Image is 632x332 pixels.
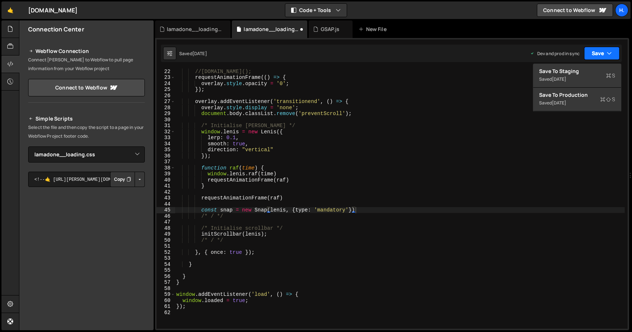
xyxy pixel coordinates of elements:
[358,26,389,33] div: New File
[157,159,175,165] div: 37
[157,99,175,105] div: 27
[1,1,19,19] a: 🤙
[157,189,175,195] div: 42
[157,75,175,81] div: 23
[157,135,175,141] div: 33
[157,225,175,232] div: 48
[28,199,146,265] iframe: YouTube video player
[157,267,175,274] div: 55
[600,96,615,103] span: S
[157,213,175,220] div: 46
[28,172,145,187] textarea: <!--🤙 [URL][PERSON_NAME][DOMAIN_NAME]> <script>document.addEventListener("DOMContentLoaded", func...
[552,76,566,82] div: [DATE]
[28,79,145,96] a: Connect to Webflow
[28,47,145,56] h2: Webflow Connection
[539,68,615,75] div: Save to Staging
[167,26,222,33] div: lamadone__loading.css
[157,129,175,135] div: 32
[157,262,175,268] div: 54
[157,195,175,201] div: 43
[192,50,207,57] div: [DATE]
[157,207,175,213] div: 45
[157,171,175,177] div: 39
[110,172,135,187] button: Copy
[157,274,175,280] div: 56
[28,123,145,141] p: Select the file and then copy the script to a page in your Webflow Project footer code.
[157,141,175,147] div: 34
[157,93,175,99] div: 26
[537,4,613,17] a: Connect to Webflow
[157,153,175,159] div: 36
[157,249,175,256] div: 52
[157,310,175,316] div: 62
[157,117,175,123] div: 30
[615,4,628,17] a: h.
[539,91,615,99] div: Save to Production
[584,47,620,60] button: Save
[157,201,175,207] div: 44
[244,26,298,33] div: lamadone__loading.js
[157,286,175,292] div: 58
[157,279,175,286] div: 57
[539,99,615,107] div: Saved
[533,64,621,112] div: Code + Tools
[157,123,175,129] div: 31
[157,291,175,298] div: 59
[157,219,175,225] div: 47
[28,56,145,73] p: Connect [PERSON_NAME] to Webflow to pull page information from your Webflow project
[157,304,175,310] div: 61
[28,114,145,123] h2: Simple Scripts
[530,50,580,57] div: Dev and prod in sync
[157,69,175,75] div: 22
[321,26,340,33] div: GSAP.js
[552,100,566,106] div: [DATE]
[157,105,175,111] div: 28
[539,75,615,84] div: Saved
[157,243,175,249] div: 51
[157,81,175,87] div: 24
[157,87,175,93] div: 25
[157,237,175,244] div: 50
[157,111,175,117] div: 29
[533,64,621,88] button: Save to StagingS Saved[DATE]
[157,183,175,189] div: 41
[28,6,78,15] div: [DOMAIN_NAME]
[157,255,175,262] div: 53
[157,177,175,183] div: 40
[157,298,175,304] div: 60
[285,4,347,17] button: Code + Tools
[533,88,621,111] button: Save to ProductionS Saved[DATE]
[110,172,145,187] div: Button group with nested dropdown
[157,165,175,171] div: 38
[157,147,175,153] div: 35
[606,72,615,79] span: S
[157,231,175,237] div: 49
[28,25,84,33] h2: Connection Center
[179,50,207,57] div: Saved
